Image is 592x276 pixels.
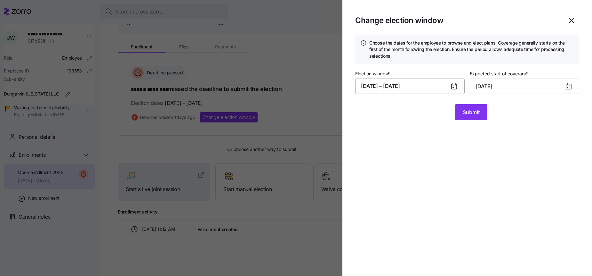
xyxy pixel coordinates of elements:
button: Submit [455,104,487,120]
input: MM/DD/YYYY [470,79,579,94]
button: [DATE] – [DATE] [355,79,465,94]
span: Submit [463,108,480,116]
h4: Choose the dates for the employee to browse and elect plans. Coverage generally starts on the fir... [369,40,574,59]
label: Expected start of coverage [470,70,530,77]
label: Election window [355,70,391,77]
h1: Change election window [355,15,559,25]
